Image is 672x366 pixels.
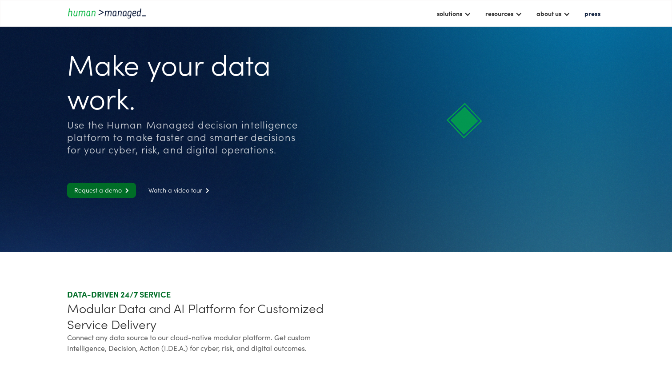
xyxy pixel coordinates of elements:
[67,332,332,353] div: Connect any data source to our cloud-native modular platform. Get custom Intelligence, Decision, ...
[437,8,462,19] div: solutions
[481,6,527,21] div: resources
[67,7,147,19] a: home
[122,188,129,193] span: 
[67,300,332,332] div: Modular Data and AI Platform for Customized Service Delivery
[432,6,476,21] div: solutions
[67,289,332,300] div: DATA-DRIVEN 24/7 SERVICE
[202,188,209,193] span: 
[67,46,299,114] h1: Make your data work.
[536,8,561,19] div: about us
[141,183,216,198] a: Watch a video tour
[485,8,513,19] div: resources
[580,6,605,21] a: press
[67,183,136,198] a: Request a demo
[532,6,575,21] div: about us
[67,118,299,156] div: Use the Human Managed decision intelligence platform to make faster and smarter decisions for you...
